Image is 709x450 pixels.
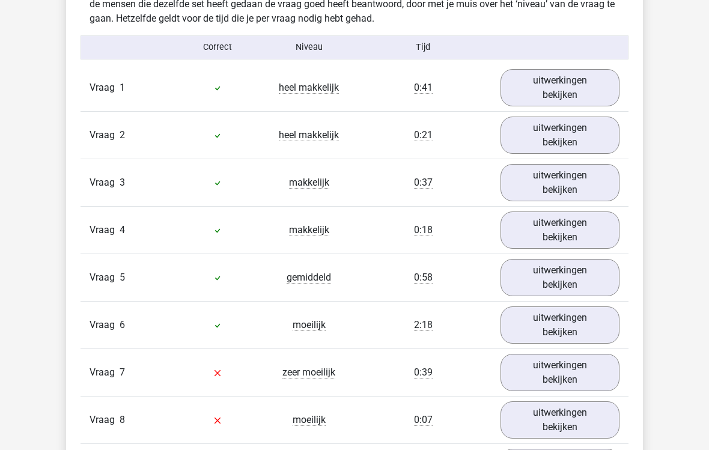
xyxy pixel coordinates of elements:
span: 0:07 [414,414,433,426]
div: Niveau [263,41,354,54]
span: 3 [120,177,125,188]
span: 6 [120,319,125,330]
span: makkelijk [289,177,329,189]
span: Vraag [90,175,120,190]
a: uitwerkingen bekijken [501,117,619,154]
span: Vraag [90,223,120,237]
div: Correct [172,41,264,54]
span: Vraag [90,270,120,285]
span: 0:21 [414,129,433,141]
span: Vraag [90,365,120,380]
a: uitwerkingen bekijken [501,401,619,439]
span: Vraag [90,413,120,427]
a: uitwerkingen bekijken [501,259,619,296]
span: moeilijk [293,414,326,426]
span: 0:37 [414,177,433,189]
span: 7 [120,366,125,378]
a: uitwerkingen bekijken [501,306,619,344]
span: 1 [120,82,125,93]
span: Vraag [90,128,120,142]
span: 5 [120,272,125,283]
span: moeilijk [293,319,326,331]
span: Vraag [90,318,120,332]
span: 2 [120,129,125,141]
a: uitwerkingen bekijken [501,164,619,201]
span: heel makkelijk [279,129,339,141]
a: uitwerkingen bekijken [501,69,619,106]
span: heel makkelijk [279,82,339,94]
a: uitwerkingen bekijken [501,354,619,391]
span: makkelijk [289,224,329,236]
span: 8 [120,414,125,425]
span: 0:58 [414,272,433,284]
span: Vraag [90,81,120,95]
span: 2:18 [414,319,433,331]
span: zeer moeilijk [282,366,335,379]
span: 0:18 [414,224,433,236]
span: gemiddeld [287,272,331,284]
a: uitwerkingen bekijken [501,211,619,249]
div: Tijd [354,41,491,54]
span: 4 [120,224,125,236]
span: 0:41 [414,82,433,94]
span: 0:39 [414,366,433,379]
